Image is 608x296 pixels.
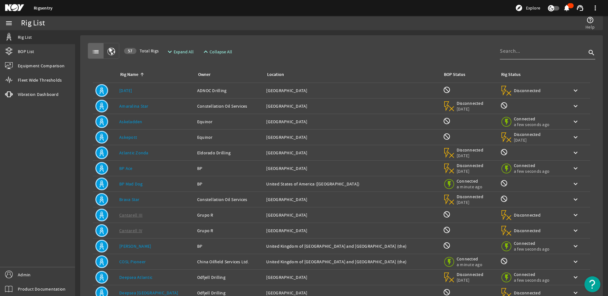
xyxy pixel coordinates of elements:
[572,273,579,281] mat-icon: keyboard_arrow_down
[119,274,152,280] a: Deepsea Atlantic
[197,243,261,249] div: BP
[197,290,261,296] div: Odfjell Drilling
[197,150,261,156] div: Eldorado Drilling
[119,259,146,265] a: COSL Pioneer
[457,147,484,153] span: Disconnected
[119,103,149,109] a: Amaralina Star
[443,288,451,296] mat-icon: BOP Monitoring not available for this rig
[119,88,132,93] a: [DATE]
[500,179,508,187] mat-icon: Rig Monitoring not available for this rig
[198,71,211,78] div: Owner
[514,228,541,233] span: Disconnected
[124,48,136,54] div: 57
[514,131,541,137] span: Disconnected
[119,197,140,202] a: Brava Star
[266,196,438,203] div: [GEOGRAPHIC_DATA]
[199,46,235,57] button: Collapse All
[572,180,579,188] mat-icon: keyboard_arrow_down
[457,153,484,158] span: [DATE]
[202,48,207,56] mat-icon: expand_less
[92,48,100,56] mat-icon: list
[457,100,484,106] span: Disconnected
[266,181,438,187] div: United States of America ([GEOGRAPHIC_DATA])
[588,49,595,57] i: search
[119,165,133,171] a: BP Ace
[266,103,438,109] div: [GEOGRAPHIC_DATA]
[119,134,137,140] a: Askepott
[18,34,32,40] span: Rig List
[197,259,261,265] div: China Oilfield Services Ltd.
[174,49,194,55] span: Expand All
[588,0,603,16] button: more_vert
[514,137,541,143] span: [DATE]
[572,258,579,266] mat-icon: keyboard_arrow_down
[514,122,549,127] span: a few seconds ago
[444,71,465,78] div: BOP Status
[443,226,451,234] mat-icon: BOP Monitoring not available for this rig
[457,272,484,277] span: Disconnected
[210,49,232,55] span: Collapse All
[500,148,508,156] mat-icon: Rig Monitoring not available for this rig
[572,211,579,219] mat-icon: keyboard_arrow_down
[18,48,34,55] span: BOP List
[197,274,261,280] div: Odfjell Drilling
[163,46,196,57] button: Expand All
[457,178,484,184] span: Connected
[119,290,178,296] a: Deepsea [GEOGRAPHIC_DATA]
[266,212,438,218] div: [GEOGRAPHIC_DATA]
[443,211,451,218] mat-icon: BOP Monitoring not available for this rig
[457,163,484,168] span: Disconnected
[18,77,62,83] span: Fleet Wide Thresholds
[266,87,438,94] div: [GEOGRAPHIC_DATA]
[266,165,438,172] div: [GEOGRAPHIC_DATA]
[514,168,549,174] span: a few seconds ago
[514,212,541,218] span: Disconnected
[572,165,579,172] mat-icon: keyboard_arrow_down
[197,71,259,78] div: Owner
[500,195,508,203] mat-icon: Rig Monitoring not available for this rig
[18,272,31,278] span: Admin
[119,228,142,233] a: Cantarell IV
[576,4,584,12] mat-icon: support_agent
[166,48,171,56] mat-icon: expand_more
[443,86,451,94] mat-icon: BOP Monitoring not available for this rig
[18,63,65,69] span: Equipment Comparison
[457,168,484,174] span: [DATE]
[457,262,484,267] span: a minute ago
[572,87,579,94] mat-icon: keyboard_arrow_down
[514,290,541,296] span: Disconnected
[119,181,143,187] a: BP Mad Dog
[266,134,438,140] div: [GEOGRAPHIC_DATA]
[514,88,541,93] span: Disconnected
[586,16,594,24] mat-icon: help_outline
[584,276,600,292] button: Open Resource Center
[572,227,579,234] mat-icon: keyboard_arrow_down
[119,243,151,249] a: [PERSON_NAME]
[197,87,261,94] div: ADNOC Drilling
[443,242,451,249] mat-icon: BOP Monitoring not available for this rig
[119,71,190,78] div: Rig Name
[500,47,586,55] input: Search...
[266,227,438,234] div: [GEOGRAPHIC_DATA]
[457,106,484,112] span: [DATE]
[443,117,451,125] mat-icon: BOP Monitoring not available for this rig
[119,119,142,124] a: Askeladden
[514,163,549,168] span: Connected
[572,196,579,203] mat-icon: keyboard_arrow_down
[197,181,261,187] div: BP
[514,116,549,122] span: Connected
[457,277,484,283] span: [DATE]
[266,274,438,280] div: [GEOGRAPHIC_DATA]
[18,286,66,292] span: Product Documentation
[572,118,579,125] mat-icon: keyboard_arrow_down
[266,150,438,156] div: [GEOGRAPHIC_DATA]
[5,91,13,98] mat-icon: vibration
[514,277,549,283] span: a few seconds ago
[513,3,543,13] button: Explore
[119,212,142,218] a: Cantarell III
[572,242,579,250] mat-icon: keyboard_arrow_down
[514,240,549,246] span: Connected
[34,5,52,11] a: Rigsentry
[457,256,484,262] span: Connected
[266,290,438,296] div: [GEOGRAPHIC_DATA]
